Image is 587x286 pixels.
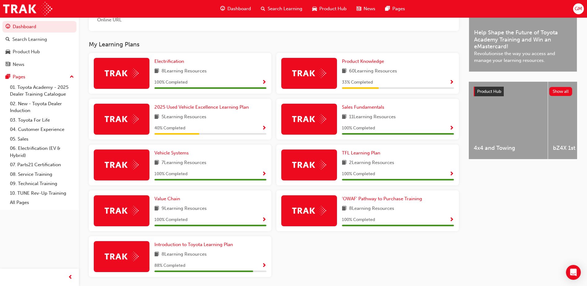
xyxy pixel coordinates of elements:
[262,124,266,132] button: Show Progress
[13,48,40,55] div: Product Hub
[262,171,266,177] span: Show Progress
[262,80,266,85] span: Show Progress
[385,5,390,13] span: pages-icon
[292,206,326,215] img: Trak
[2,71,76,83] button: Pages
[12,36,47,43] div: Search Learning
[292,160,326,170] img: Trak
[256,2,307,15] a: search-iconSearch Learning
[89,41,459,48] h3: My Learning Plans
[575,5,582,12] span: GM
[6,37,10,42] span: search-icon
[154,104,251,111] a: 2025 Used Vehicle Excellence Learning Plan
[7,99,76,115] a: 02. New - Toyota Dealer Induction
[7,179,76,188] a: 09. Technical Training
[449,217,454,223] span: Show Progress
[154,242,233,247] span: Introduction to Toyota Learning Plan
[7,144,76,160] a: 06. Electrification (EV & Hybrid)
[449,79,454,86] button: Show Progress
[154,159,159,167] span: book-icon
[2,21,76,32] a: Dashboard
[154,125,185,132] span: 40 % Completed
[342,159,347,167] span: book-icon
[162,113,206,121] span: 5 Learning Resources
[154,58,184,64] span: Electrification
[154,113,159,121] span: book-icon
[342,150,380,156] span: TFL Learning Plan
[342,67,347,75] span: book-icon
[2,34,76,45] a: Search Learning
[154,195,183,202] a: Value Chain
[227,5,251,12] span: Dashboard
[154,251,159,258] span: book-icon
[70,73,74,81] span: up-icon
[342,216,375,223] span: 100 % Completed
[312,5,317,13] span: car-icon
[6,62,10,67] span: news-icon
[262,263,266,269] span: Show Progress
[7,188,76,198] a: 10. TUNE Rev-Up Training
[154,205,159,213] span: book-icon
[380,2,410,15] a: pages-iconPages
[474,29,572,50] span: Help Shape the Future of Toyota Academy Training and Win an eMastercard!
[215,2,256,15] a: guage-iconDashboard
[162,67,207,75] span: 8 Learning Resources
[352,2,380,15] a: news-iconNews
[7,134,76,144] a: 05. Sales
[342,104,387,111] a: Sales Fundamentals
[342,171,375,178] span: 100 % Completed
[566,265,581,280] div: Open Intercom Messenger
[342,58,386,65] a: Product Knowledge
[262,126,266,131] span: Show Progress
[449,126,454,131] span: Show Progress
[449,216,454,224] button: Show Progress
[154,150,189,156] span: Vehicle Systems
[7,115,76,125] a: 03. Toyota For Life
[105,68,139,78] img: Trak
[319,5,347,12] span: Product Hub
[262,262,266,270] button: Show Progress
[154,58,187,65] a: Electrification
[105,206,139,215] img: Trak
[154,79,188,86] span: 100 % Completed
[2,46,76,58] a: Product Hub
[262,216,266,224] button: Show Progress
[342,125,375,132] span: 100 % Completed
[220,5,225,13] span: guage-icon
[7,125,76,134] a: 04. Customer Experience
[349,113,396,121] span: 11 Learning Resources
[7,198,76,207] a: All Pages
[6,49,10,55] span: car-icon
[154,216,188,223] span: 100 % Completed
[349,159,394,167] span: 2 Learning Resources
[154,149,191,157] a: Vehicle Systems
[364,5,375,12] span: News
[13,61,24,68] div: News
[154,241,235,248] a: Introduction to Toyota Learning Plan
[292,68,326,78] img: Trak
[342,195,425,202] a: 'OWAF' Pathway to Purchase Training
[342,113,347,121] span: book-icon
[262,170,266,178] button: Show Progress
[7,160,76,170] a: 07. Parts21 Certification
[6,24,10,30] span: guage-icon
[342,79,373,86] span: 33 % Completed
[7,170,76,179] a: 08. Service Training
[474,87,572,97] a: Product HubShow all
[262,217,266,223] span: Show Progress
[342,58,384,64] span: Product Knowledge
[162,159,206,167] span: 7 Learning Resources
[2,20,76,71] button: DashboardSearch LearningProduct HubNews
[2,59,76,70] a: News
[154,171,188,178] span: 100 % Completed
[105,252,139,261] img: Trak
[3,2,52,16] img: Trak
[469,82,548,159] a: 4x4 and Towing
[392,5,405,12] span: Pages
[261,5,265,13] span: search-icon
[162,205,207,213] span: 9 Learning Resources
[154,104,249,110] span: 2025 Used Vehicle Excellence Learning Plan
[68,274,73,281] span: prev-icon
